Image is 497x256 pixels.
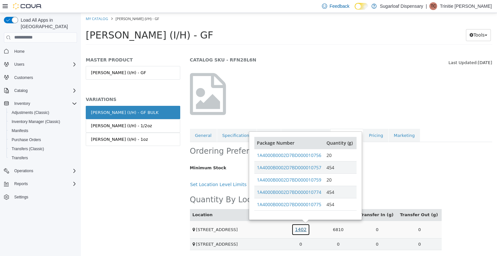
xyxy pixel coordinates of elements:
[176,139,240,145] a: 1A4000B0002D7BD000010756
[1,192,80,202] button: Settings
[6,144,80,153] button: Transfers (Classic)
[12,48,27,55] a: Home
[9,109,77,117] span: Adjustments (Classic)
[1,47,80,56] button: Home
[109,116,136,129] a: General
[6,153,80,162] button: Transfers
[14,195,28,200] span: Settings
[115,214,157,219] span: [STREET_ADDRESS]
[109,152,146,157] span: Minimum Stock
[109,133,191,143] h2: Ordering Preferences
[14,101,30,106] span: Inventory
[283,116,307,129] a: Pricing
[243,161,276,173] td: 20
[12,193,31,201] a: Settings
[12,110,49,115] span: Adjustments (Classic)
[14,62,24,67] span: Users
[14,75,33,80] span: Customers
[10,123,67,130] div: [PERSON_NAME] (I/H) - 1oz
[1,99,80,108] button: Inventory
[12,180,77,188] span: Reports
[6,126,80,135] button: Manifests
[243,136,276,148] td: 20
[9,127,77,135] span: Manifests
[6,135,80,144] button: Purchase Orders
[9,136,44,144] a: Purchase Orders
[211,211,229,223] a: 1402
[14,88,28,93] span: Catalog
[316,208,361,225] td: 0
[12,87,77,95] span: Catalog
[109,166,170,178] button: Set Location Level Limits
[1,166,80,175] button: Operations
[12,47,77,55] span: Home
[115,229,157,234] span: [STREET_ADDRESS]
[1,179,80,188] button: Reports
[10,96,78,103] div: [PERSON_NAME] (I/H) - GF BULK
[18,17,77,30] span: Load All Apps in [GEOGRAPHIC_DATA]
[6,108,80,117] button: Adjustments (Classic)
[330,3,349,9] span: Feedback
[249,116,282,129] a: Availability
[12,146,44,151] span: Transfers (Classic)
[176,116,200,129] a: Assets
[136,116,176,129] a: Specifications
[9,154,77,162] span: Transfers
[176,188,240,195] a: 1A4000B0002D7BD000010775
[4,44,77,219] nav: Complex example
[9,145,77,153] span: Transfers (Classic)
[276,208,316,225] td: 0
[246,127,273,133] a: Quantity (g)
[14,49,25,54] span: Home
[12,100,33,107] button: Inventory
[243,173,276,185] td: 454
[109,182,190,192] h2: Quantity By Location
[10,110,71,116] div: [PERSON_NAME] (I/H) - 1/2oz
[200,116,249,129] a: Product Behaviors
[14,168,33,173] span: Operations
[12,180,30,188] button: Reports
[276,225,316,237] td: 0
[12,73,77,82] span: Customers
[368,47,397,52] span: Last Updated:
[426,2,427,10] p: |
[12,61,27,68] button: Users
[380,2,423,10] p: Sugarloaf Dispensary
[13,3,42,9] img: Cova
[12,128,28,133] span: Manifests
[385,16,410,28] button: Tools
[5,17,132,28] span: [PERSON_NAME] (I/H) - GF
[243,148,276,161] td: 454
[9,118,77,126] span: Inventory Manager (Classic)
[176,164,240,170] a: 1A4000B0002D7BD000010759
[9,145,47,153] a: Transfers (Classic)
[176,151,240,158] a: 1A4000B0002D7BD000010757
[431,2,436,10] span: TC
[109,44,333,50] h5: CATALOG SKU - RFN28L6N
[319,199,358,204] a: Transfer Out (g)
[1,73,80,82] button: Customers
[201,225,239,237] td: 0
[308,116,339,129] a: Marketing
[440,2,492,10] p: Trinitie [PERSON_NAME]
[12,167,77,175] span: Operations
[5,53,99,67] a: [PERSON_NAME] (I/H) - GF
[14,181,28,186] span: Reports
[9,136,77,144] span: Purchase Orders
[12,61,77,68] span: Users
[316,225,361,237] td: 0
[112,199,133,205] button: Location
[9,109,52,117] a: Adjustments (Classic)
[176,127,215,133] button: Package Number
[9,127,31,135] a: Manifests
[9,154,30,162] a: Transfers
[12,87,30,95] button: Catalog
[243,185,276,197] td: 454
[6,117,80,126] button: Inventory Manager (Classic)
[279,199,314,204] a: Transfer In (g)
[5,3,27,8] a: My Catalog
[12,155,28,161] span: Transfers
[176,176,240,182] a: 1A4000B0002D7BD000010774
[12,193,77,201] span: Settings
